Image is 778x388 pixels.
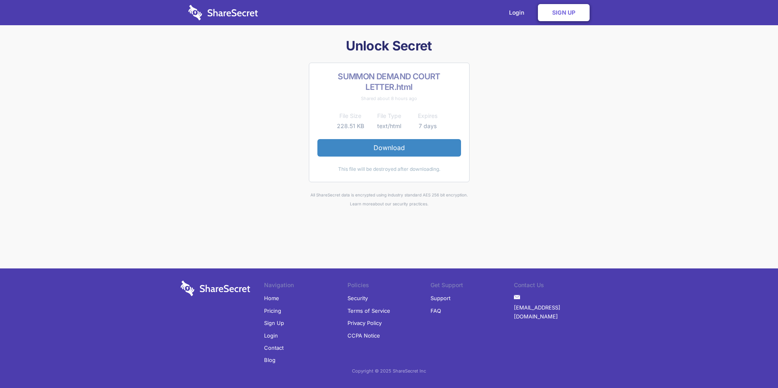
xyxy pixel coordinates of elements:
a: Sign Up [264,317,284,329]
td: 7 days [409,121,447,131]
div: This file will be destroyed after downloading. [317,165,461,174]
a: Home [264,292,279,304]
a: CCPA Notice [347,329,380,342]
th: Expires [409,111,447,121]
a: Sign Up [538,4,590,21]
td: 228.51 KB [331,121,370,131]
a: Blog [264,354,275,366]
a: Learn more [350,201,373,206]
a: [EMAIL_ADDRESS][DOMAIN_NAME] [514,301,597,323]
a: Login [264,329,278,342]
a: FAQ [431,305,441,317]
a: Privacy Policy [347,317,382,329]
a: Contact [264,342,284,354]
li: Navigation [264,281,347,292]
div: Shared about 8 hours ago [317,94,461,103]
li: Contact Us [514,281,597,292]
a: Pricing [264,305,281,317]
img: logo-wordmark-white-trans-d4663122ce5f474addd5e946df7df03e33cb6a1c49d2221995e7729f52c070b2.svg [181,281,250,296]
a: Security [347,292,368,304]
a: Terms of Service [347,305,390,317]
h1: Unlock Secret [177,37,601,54]
h2: SUMMON DEMAND COURT LETTER.html [317,71,461,92]
a: Support [431,292,450,304]
td: text/html [370,121,409,131]
div: All ShareSecret data is encrypted using industry standard AES 256 bit encryption. about our secur... [177,190,601,209]
li: Get Support [431,281,514,292]
img: logo-wordmark-white-trans-d4663122ce5f474addd5e946df7df03e33cb6a1c49d2221995e7729f52c070b2.svg [188,5,258,20]
a: Download [317,139,461,156]
li: Policies [347,281,431,292]
th: File Size [331,111,370,121]
th: File Type [370,111,409,121]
